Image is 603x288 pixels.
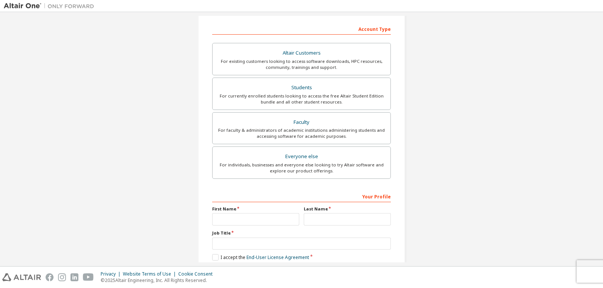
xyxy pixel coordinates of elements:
[217,162,386,174] div: For individuals, businesses and everyone else looking to try Altair software and explore our prod...
[83,273,94,281] img: youtube.svg
[178,271,217,277] div: Cookie Consent
[217,48,386,58] div: Altair Customers
[101,277,217,283] p: © 2025 Altair Engineering, Inc. All Rights Reserved.
[212,190,391,202] div: Your Profile
[217,151,386,162] div: Everyone else
[2,273,41,281] img: altair_logo.svg
[46,273,54,281] img: facebook.svg
[70,273,78,281] img: linkedin.svg
[217,82,386,93] div: Students
[212,254,309,261] label: I accept the
[304,206,391,212] label: Last Name
[212,230,391,236] label: Job Title
[101,271,123,277] div: Privacy
[212,23,391,35] div: Account Type
[246,254,309,261] a: End-User License Agreement
[217,117,386,128] div: Faculty
[4,2,98,10] img: Altair One
[58,273,66,281] img: instagram.svg
[217,93,386,105] div: For currently enrolled students looking to access the free Altair Student Edition bundle and all ...
[217,127,386,139] div: For faculty & administrators of academic institutions administering students and accessing softwa...
[217,58,386,70] div: For existing customers looking to access software downloads, HPC resources, community, trainings ...
[123,271,178,277] div: Website Terms of Use
[212,206,299,212] label: First Name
